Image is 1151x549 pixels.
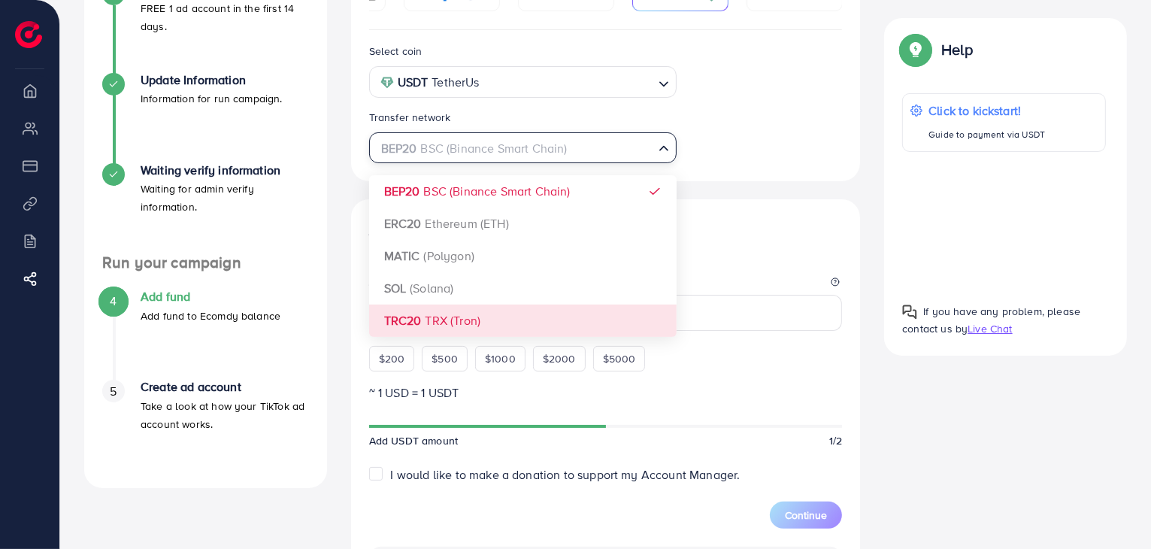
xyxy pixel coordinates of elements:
span: 1/2 [829,433,842,448]
img: logo [15,21,42,48]
span: (Polygon) [424,247,474,264]
strong: USDT [398,71,429,93]
li: Waiting verify information [84,163,327,253]
span: If you have any problem, please contact us by [902,304,1080,336]
input: Search for option [484,71,653,94]
span: $1000 [485,351,516,366]
p: Information for run campaign. [141,89,283,108]
span: 4 [110,293,117,310]
p: Guide to payment via USDT [928,126,1045,144]
p: Click to kickstart! [928,102,1045,120]
label: Select coin [369,44,423,59]
h4: Add fund [141,290,280,304]
img: Popup guide [902,305,917,320]
span: $200 [379,351,405,366]
span: $500 [432,351,458,366]
h4: Update Information [141,73,283,87]
div: Search for option [369,66,677,97]
img: Popup guide [902,36,929,63]
span: Live Chat [968,321,1012,336]
strong: ERC20 [384,215,422,232]
h4: Create ad account [141,380,309,394]
strong: SOL [384,280,406,296]
button: Continue [770,502,842,529]
li: Add fund [84,290,327,380]
strong: MATIC [384,247,420,264]
iframe: Chat [1087,481,1140,538]
span: Continue [785,508,827,523]
h4: Waiting verify information [141,163,309,177]
span: I would like to make a donation to support my Account Manager. [391,466,741,483]
span: (Solana) [410,280,453,296]
span: $5000 [603,351,636,366]
li: Update Information [84,73,327,163]
li: Create ad account [84,380,327,470]
span: Add USDT amount [369,433,458,448]
span: TRX (Tron) [426,312,481,329]
label: Transfer network [369,110,451,125]
span: 5 [110,383,117,400]
h4: Run your campaign [84,253,327,272]
p: Take a look at how your TikTok ad account works. [141,397,309,433]
p: Waiting for admin verify information. [141,180,309,216]
strong: TRC20 [384,312,422,329]
span: Ethereum (ETH) [426,215,509,232]
p: Help [941,41,973,59]
p: ~ 1 USD = 1 USDT [369,384,843,402]
span: TetherUs [432,71,479,93]
span: $2000 [543,351,576,366]
img: coin [380,76,394,89]
div: Search for option [369,132,677,163]
span: BSC (Binance Smart Chain) [424,183,571,199]
strong: BEP20 [384,183,420,199]
p: Add fund to Ecomdy balance [141,307,280,325]
input: Search for option [376,137,653,160]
